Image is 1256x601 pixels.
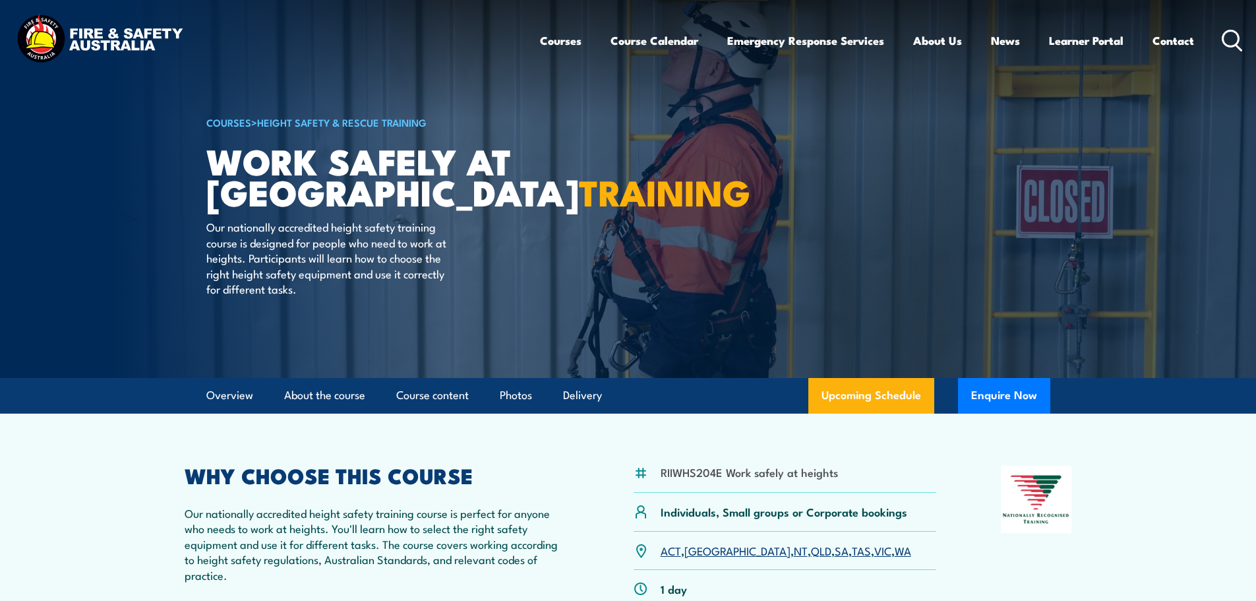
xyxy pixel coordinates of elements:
a: TAS [852,542,871,558]
a: ACT [661,542,681,558]
a: Photos [500,378,532,413]
p: Our nationally accredited height safety training course is perfect for anyone who needs to work a... [185,505,570,583]
h1: Work Safely at [GEOGRAPHIC_DATA] [206,145,532,206]
h6: > [206,114,532,130]
a: Overview [206,378,253,413]
a: Courses [540,23,582,58]
a: NT [794,542,808,558]
img: Nationally Recognised Training logo. [1001,466,1072,533]
a: Height Safety & Rescue Training [257,115,427,129]
a: [GEOGRAPHIC_DATA] [684,542,791,558]
a: SA [835,542,849,558]
p: , , , , , , , [661,543,911,558]
a: VIC [874,542,891,558]
a: Delivery [563,378,602,413]
button: Enquire Now [958,378,1050,414]
a: Contact [1152,23,1194,58]
p: Individuals, Small groups or Corporate bookings [661,504,907,519]
p: Our nationally accredited height safety training course is designed for people who need to work a... [206,219,447,296]
a: COURSES [206,115,251,129]
a: Emergency Response Services [727,23,884,58]
strong: TRAINING [579,164,750,218]
p: 1 day [661,581,687,596]
a: Course content [396,378,469,413]
h2: WHY CHOOSE THIS COURSE [185,466,570,484]
a: WA [895,542,911,558]
a: Upcoming Schedule [808,378,934,414]
a: Course Calendar [611,23,698,58]
a: News [991,23,1020,58]
a: About the course [284,378,365,413]
a: QLD [811,542,831,558]
li: RIIWHS204E Work safely at heights [661,464,838,480]
a: Learner Portal [1049,23,1123,58]
a: About Us [913,23,962,58]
